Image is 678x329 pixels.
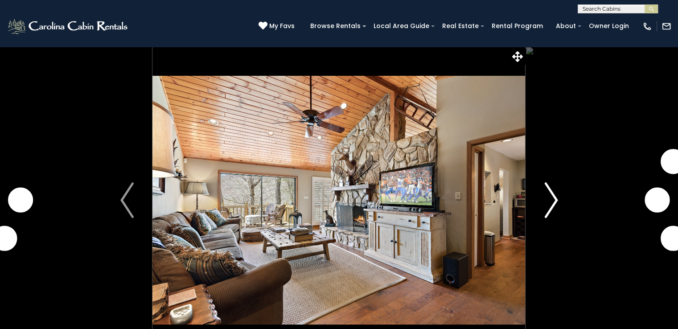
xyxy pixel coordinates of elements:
[369,19,434,33] a: Local Area Guide
[7,17,130,35] img: White-1-2.png
[438,19,483,33] a: Real Estate
[259,21,297,31] a: My Favs
[487,19,547,33] a: Rental Program
[120,182,134,218] img: arrow
[544,182,558,218] img: arrow
[551,19,580,33] a: About
[306,19,365,33] a: Browse Rentals
[662,21,671,31] img: mail-regular-white.png
[642,21,652,31] img: phone-regular-white.png
[269,21,295,31] span: My Favs
[584,19,633,33] a: Owner Login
